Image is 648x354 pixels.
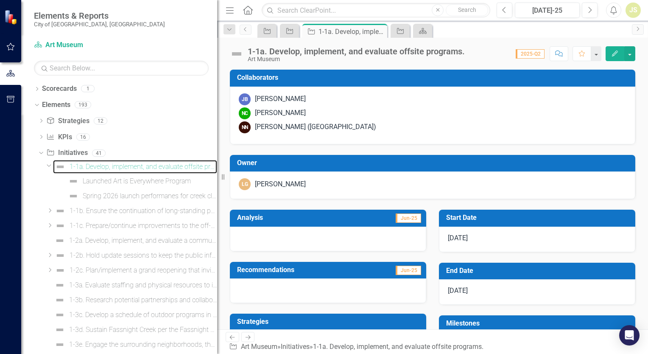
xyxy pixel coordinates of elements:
[70,207,217,215] div: 1-1b. Ensure the continuation of long-standing programs during the closure of the building.
[255,122,376,132] div: [PERSON_NAME] ([GEOGRAPHIC_DATA])
[448,287,468,295] span: [DATE]
[53,338,217,351] a: 1-3e. Engage the surrounding neighborhoods, the [GEOGRAPHIC_DATA], and other stakeholders for inp...
[55,236,65,246] img: Not Defined
[66,189,217,203] a: Spring 2026 launch performanes for creek cleanups
[34,40,140,50] a: Art Museum
[4,9,19,24] img: ClearPoint Strategy
[53,278,217,292] a: 1-3a. Evaluate staffing and physical resources to implement plans.
[46,148,87,158] a: Initiatives
[237,266,364,274] h3: Recommendations
[237,159,631,167] h3: Owner
[75,101,91,109] div: 193
[248,56,465,62] div: Art Museum
[53,234,217,247] a: 1-2a. Develop, implement, and evaluate a communication plan during closure.
[619,325,640,346] div: Open Intercom Messenger
[255,180,306,189] div: [PERSON_NAME]
[626,3,641,18] button: JS
[239,107,251,119] div: NC
[69,311,217,319] div: 1-3c. Develop a schedule of outdoor programs in the Museum's reopening year.
[94,117,107,124] div: 12
[53,219,217,233] a: 1-1c. Prepare/continue improvements to the off-site location for Museum operations and programs.
[46,132,72,142] a: KPIs
[66,174,191,188] a: Launched Art is Everywhere Program
[237,318,422,326] h3: Strategies
[69,326,217,334] div: 1-3d. Sustain Fassnight Creek per the Fassnight Creek Stewardship Management Plan.
[446,267,631,275] h3: End Date
[34,21,165,28] small: City of [GEOGRAPHIC_DATA], [GEOGRAPHIC_DATA]
[396,214,421,223] span: Jun-25
[239,121,251,133] div: NN
[42,84,77,94] a: Scorecards
[516,49,545,59] span: 2025-Q2
[55,325,65,335] img: Not Defined
[281,343,310,351] a: Initiatives
[55,162,65,172] img: Not Defined
[237,74,631,81] h3: Collaborators
[239,178,251,190] div: LG
[237,214,329,222] h3: Analysis
[34,61,209,76] input: Search Below...
[396,266,421,275] span: Jun-25
[446,320,631,327] h3: Milestones
[55,295,65,305] img: Not Defined
[446,214,631,222] h3: Start Date
[68,191,78,201] img: Not Defined
[241,343,277,351] a: Art Museum
[83,177,191,185] div: Launched Art is Everywhere Program
[83,192,217,200] div: Spring 2026 launch performanes for creek cleanups
[55,310,65,320] img: Not Defined
[53,204,217,218] a: 1-1b. Ensure the continuation of long-standing programs during the closure of the building.
[446,4,488,16] button: Search
[53,293,217,307] a: 1-3b. Research potential partnerships and collaboration opportunities for outdoor programs.
[42,100,70,110] a: Elements
[55,265,65,275] img: Not Defined
[46,116,89,126] a: Strategies
[55,280,65,290] img: Not Defined
[248,47,465,56] div: 1-1a. Develop, implement, and evaluate offsite programs.
[70,252,217,259] div: 1-2b. Hold update sessions to keep the public informed about the Museum with the Director at the ...
[518,6,577,16] div: [DATE]-25
[53,249,217,262] a: 1-2b. Hold update sessions to keep the public informed about the Museum with the Director at the ...
[55,250,65,261] img: Not Defined
[69,296,217,304] div: 1-3b. Research potential partnerships and collaboration opportunities for outdoor programs.
[255,94,306,104] div: [PERSON_NAME]
[239,93,251,105] div: JB
[230,47,243,61] img: Not Defined
[55,206,65,216] img: Not Defined
[34,11,165,21] span: Elements & Reports
[458,6,476,13] span: Search
[70,267,217,274] div: 1-2c. Plan/implement a grand reopening that invites the community back to their transformed Museum.
[70,163,217,171] div: 1-1a. Develop, implement, and evaluate offsite programs.
[53,308,217,322] a: 1-3c. Develop a schedule of outdoor programs in the Museum's reopening year.
[53,264,217,277] a: 1-2c. Plan/implement a grand reopening that invites the community back to their transformed Museum.
[53,160,217,174] a: 1-1a. Develop, implement, and evaluate offsite programs.
[318,26,385,37] div: 1-1a. Develop, implement, and evaluate offsite programs.
[53,323,217,337] a: 1-3d. Sustain Fassnight Creek per the Fassnight Creek Stewardship Management Plan.
[229,342,487,352] div: » »
[68,176,78,186] img: Not Defined
[255,108,306,118] div: [PERSON_NAME]
[313,343,483,351] div: 1-1a. Develop, implement, and evaluate offsite programs.
[69,237,217,244] div: 1-2a. Develop, implement, and evaluate a communication plan during closure.
[69,341,217,348] div: 1-3e. Engage the surrounding neighborhoods, the [GEOGRAPHIC_DATA], and other stakeholders for inp...
[81,85,95,93] div: 1
[55,340,65,350] img: Not Defined
[448,234,468,242] span: [DATE]
[70,222,217,230] div: 1-1c. Prepare/continue improvements to the off-site location for Museum operations and programs.
[69,281,217,289] div: 1-3a. Evaluate staffing and physical resources to implement plans.
[262,3,490,18] input: Search ClearPoint...
[76,133,90,140] div: 16
[515,3,580,18] button: [DATE]-25
[55,221,65,231] img: Not Defined
[92,149,106,157] div: 41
